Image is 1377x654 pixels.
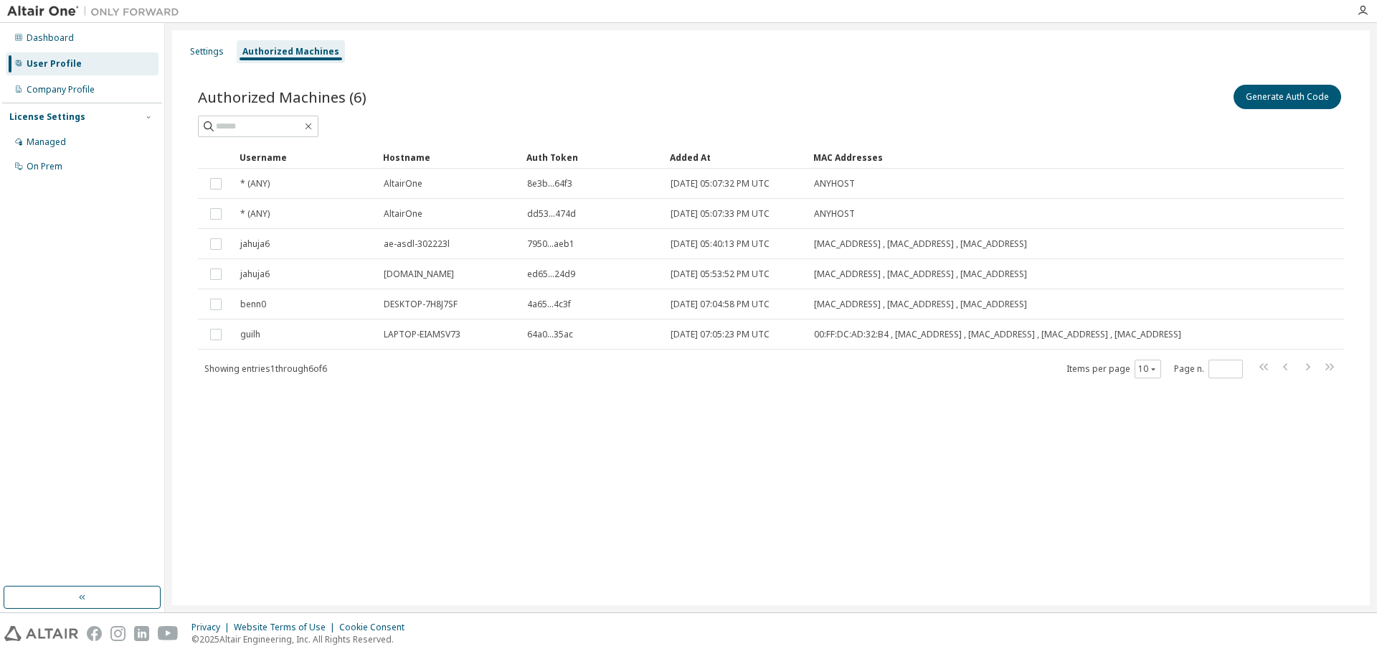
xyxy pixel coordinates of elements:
div: License Settings [9,111,85,123]
div: Dashboard [27,32,74,44]
span: benn0 [240,299,266,310]
span: DESKTOP-7H8J7SF [384,299,458,310]
span: AltairOne [384,178,422,190]
img: youtube.svg [158,626,179,641]
span: [DOMAIN_NAME] [384,268,454,280]
span: [MAC_ADDRESS] , [MAC_ADDRESS] , [MAC_ADDRESS] [814,299,1027,310]
span: jahuja6 [240,268,270,280]
div: Managed [27,136,66,148]
img: altair_logo.svg [4,626,78,641]
div: Auth Token [526,146,658,169]
span: [MAC_ADDRESS] , [MAC_ADDRESS] , [MAC_ADDRESS] [814,238,1027,250]
div: Company Profile [27,84,95,95]
span: AltairOne [384,208,422,220]
span: jahuja6 [240,238,270,250]
span: Showing entries 1 through 6 of 6 [204,363,327,375]
span: 7950...aeb1 [527,238,574,250]
span: [DATE] 07:04:58 PM UTC [671,299,770,310]
span: ed65...24d9 [527,268,575,280]
span: [DATE] 05:07:33 PM UTC [671,208,770,220]
span: [DATE] 05:40:13 PM UTC [671,238,770,250]
span: * (ANY) [240,178,270,190]
img: Altair One [7,4,186,19]
div: MAC Addresses [813,146,1198,169]
img: linkedin.svg [134,626,149,641]
span: dd53...474d [527,208,576,220]
img: instagram.svg [110,626,126,641]
div: Website Terms of Use [234,622,339,633]
span: ANYHOST [814,208,855,220]
div: Privacy [191,622,234,633]
span: ae-asdl-302223l [384,238,450,250]
div: Hostname [383,146,515,169]
span: 00:FF:DC:AD:32:B4 , [MAC_ADDRESS] , [MAC_ADDRESS] , [MAC_ADDRESS] , [MAC_ADDRESS] [814,329,1181,340]
span: 8e3b...64f3 [527,178,572,190]
div: Added At [670,146,802,169]
span: [DATE] 07:05:23 PM UTC [671,329,770,340]
button: 10 [1138,363,1158,375]
span: Page n. [1174,360,1243,378]
button: Generate Auth Code [1234,85,1341,109]
span: * (ANY) [240,208,270,220]
div: On Prem [27,161,62,172]
span: [DATE] 05:53:52 PM UTC [671,268,770,280]
span: Authorized Machines (6) [198,87,366,107]
span: [DATE] 05:07:32 PM UTC [671,178,770,190]
span: Items per page [1066,360,1161,378]
span: ANYHOST [814,178,855,190]
p: © 2025 Altair Engineering, Inc. All Rights Reserved. [191,633,413,645]
span: 4a65...4c3f [527,299,571,310]
span: LAPTOP-EIAMSV73 [384,329,460,340]
div: Authorized Machines [242,46,339,57]
span: [MAC_ADDRESS] , [MAC_ADDRESS] , [MAC_ADDRESS] [814,268,1027,280]
img: facebook.svg [87,626,102,641]
div: Settings [190,46,224,57]
div: Cookie Consent [339,622,413,633]
span: 64a0...35ac [527,329,573,340]
div: Username [240,146,372,169]
div: User Profile [27,58,82,70]
span: guilh [240,329,260,340]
